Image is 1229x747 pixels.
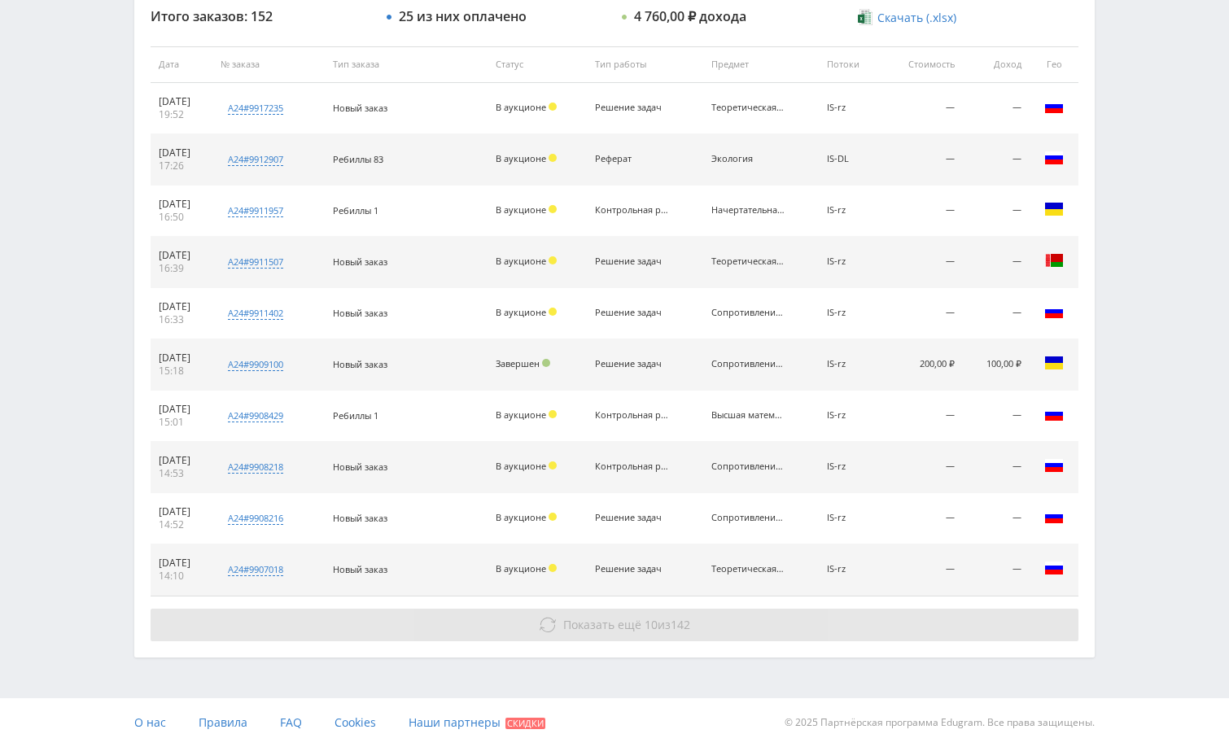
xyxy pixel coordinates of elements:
[134,698,166,747] a: О нас
[549,461,557,470] span: Холд
[151,609,1078,641] button: Показать ещё 10из142
[882,186,964,237] td: —
[496,460,546,472] span: В аукционе
[1044,507,1064,526] img: rus.png
[228,153,283,166] div: a24#9912907
[159,108,204,121] div: 19:52
[549,205,557,213] span: Холд
[409,714,501,730] span: Наши партнеры
[542,359,550,367] span: Подтвержден
[711,461,785,472] div: Сопротивление материалов
[827,513,874,523] div: IS-rz
[496,203,546,216] span: В аукционе
[882,134,964,186] td: —
[333,461,387,473] span: Новый заказ
[159,313,204,326] div: 16:33
[963,493,1030,544] td: —
[333,512,387,524] span: Новый заказ
[333,153,383,165] span: Ребиллы 83
[711,564,785,574] div: Теоретическая механика
[827,205,874,216] div: IS-rz
[711,154,785,164] div: Экология
[159,352,204,365] div: [DATE]
[1044,97,1064,116] img: rus.png
[827,256,874,267] div: IS-rz
[882,391,964,442] td: —
[963,288,1030,339] td: —
[595,103,668,113] div: Решение задач
[159,95,204,108] div: [DATE]
[963,46,1030,83] th: Доход
[496,511,546,523] span: В аукционе
[595,205,668,216] div: Контрольная работа
[159,198,204,211] div: [DATE]
[151,9,370,24] div: Итого заказов: 152
[882,237,964,288] td: —
[882,442,964,493] td: —
[228,461,283,474] div: a24#9908218
[228,204,283,217] div: a24#9911957
[496,255,546,267] span: В аукционе
[228,512,283,525] div: a24#9908216
[496,357,540,369] span: Завершен
[858,9,872,25] img: xlsx
[1030,46,1078,83] th: Гео
[496,101,546,113] span: В аукционе
[827,103,874,113] div: IS-rz
[827,359,874,369] div: IS-rz
[1044,251,1064,270] img: blr.png
[711,103,785,113] div: Теоретическая механика
[882,83,964,134] td: —
[159,262,204,275] div: 16:39
[228,307,283,320] div: a24#9911402
[882,339,964,391] td: 200,00 ₽
[1044,302,1064,321] img: rus.png
[228,256,283,269] div: a24#9911507
[671,617,690,632] span: 142
[228,102,283,115] div: a24#9917235
[228,563,283,576] div: a24#9907018
[1044,148,1064,168] img: rus.png
[159,454,204,467] div: [DATE]
[827,308,874,318] div: IS-rz
[488,46,588,83] th: Статус
[159,518,204,531] div: 14:52
[963,544,1030,596] td: —
[228,358,283,371] div: a24#9909100
[587,46,702,83] th: Тип работы
[280,698,302,747] a: FAQ
[212,46,324,83] th: № заказа
[159,416,204,429] div: 15:01
[827,154,874,164] div: IS-DL
[827,564,874,574] div: IS-rz
[333,204,378,216] span: Ребиллы 1
[549,154,557,162] span: Холд
[399,9,527,24] div: 25 из них оплачено
[549,308,557,316] span: Холд
[858,10,956,26] a: Скачать (.xlsx)
[549,513,557,521] span: Холд
[595,256,668,267] div: Решение задач
[711,359,785,369] div: Сопротивление материалов
[159,570,204,583] div: 14:10
[159,365,204,378] div: 15:18
[963,339,1030,391] td: 100,00 ₽
[827,461,874,472] div: IS-rz
[563,617,641,632] span: Показать ещё
[711,205,785,216] div: Начертательная геометрия
[882,493,964,544] td: —
[711,410,785,421] div: Высшая математика
[549,564,557,572] span: Холд
[882,288,964,339] td: —
[159,300,204,313] div: [DATE]
[1044,558,1064,578] img: rus.png
[595,359,668,369] div: Решение задач
[711,256,785,267] div: Теоретическая механика
[159,467,204,480] div: 14:53
[496,306,546,318] span: В аукционе
[496,562,546,574] span: В аукционе
[963,391,1030,442] td: —
[333,256,387,268] span: Новый заказ
[159,403,204,416] div: [DATE]
[963,83,1030,134] td: —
